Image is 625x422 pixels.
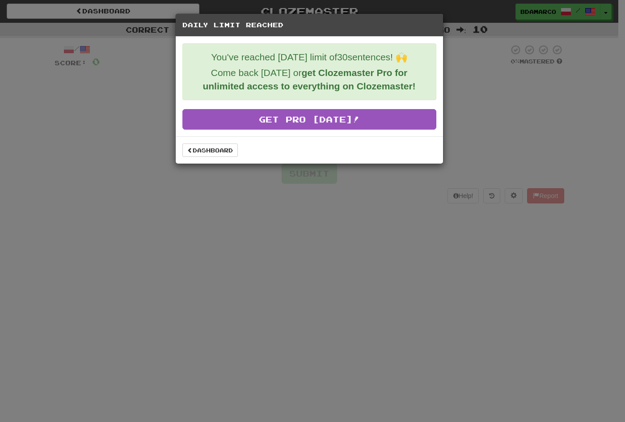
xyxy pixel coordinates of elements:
[190,66,429,93] p: Come back [DATE] or
[182,21,436,30] h5: Daily Limit Reached
[182,109,436,130] a: Get Pro [DATE]!
[203,68,415,91] strong: get Clozemaster Pro for unlimited access to everything on Clozemaster!
[190,51,429,64] p: You've reached [DATE] limit of 30 sentences! 🙌
[182,143,238,157] a: Dashboard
